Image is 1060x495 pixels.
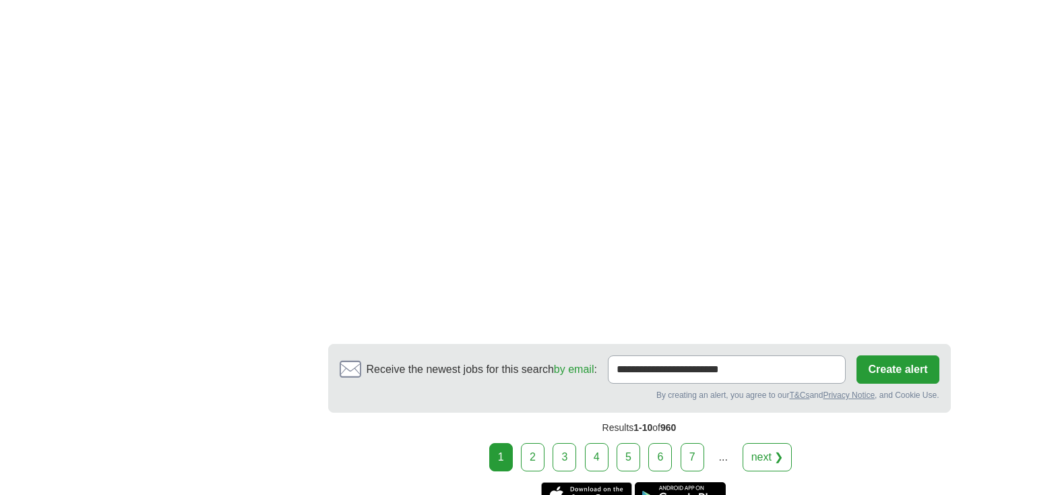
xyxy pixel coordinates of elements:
[633,422,652,433] span: 1-10
[554,363,594,375] a: by email
[743,443,792,471] a: next ❯
[648,443,672,471] a: 6
[585,443,609,471] a: 4
[856,355,939,384] button: Create alert
[681,443,704,471] a: 7
[521,443,544,471] a: 2
[660,422,676,433] span: 960
[553,443,576,471] a: 3
[710,444,737,471] div: ...
[789,390,809,400] a: T&Cs
[823,390,875,400] a: Privacy Notice
[617,443,640,471] a: 5
[340,389,939,401] div: By creating an alert, you agree to our and , and Cookie Use.
[367,361,597,378] span: Receive the newest jobs for this search :
[489,443,513,471] div: 1
[328,413,951,443] div: Results of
